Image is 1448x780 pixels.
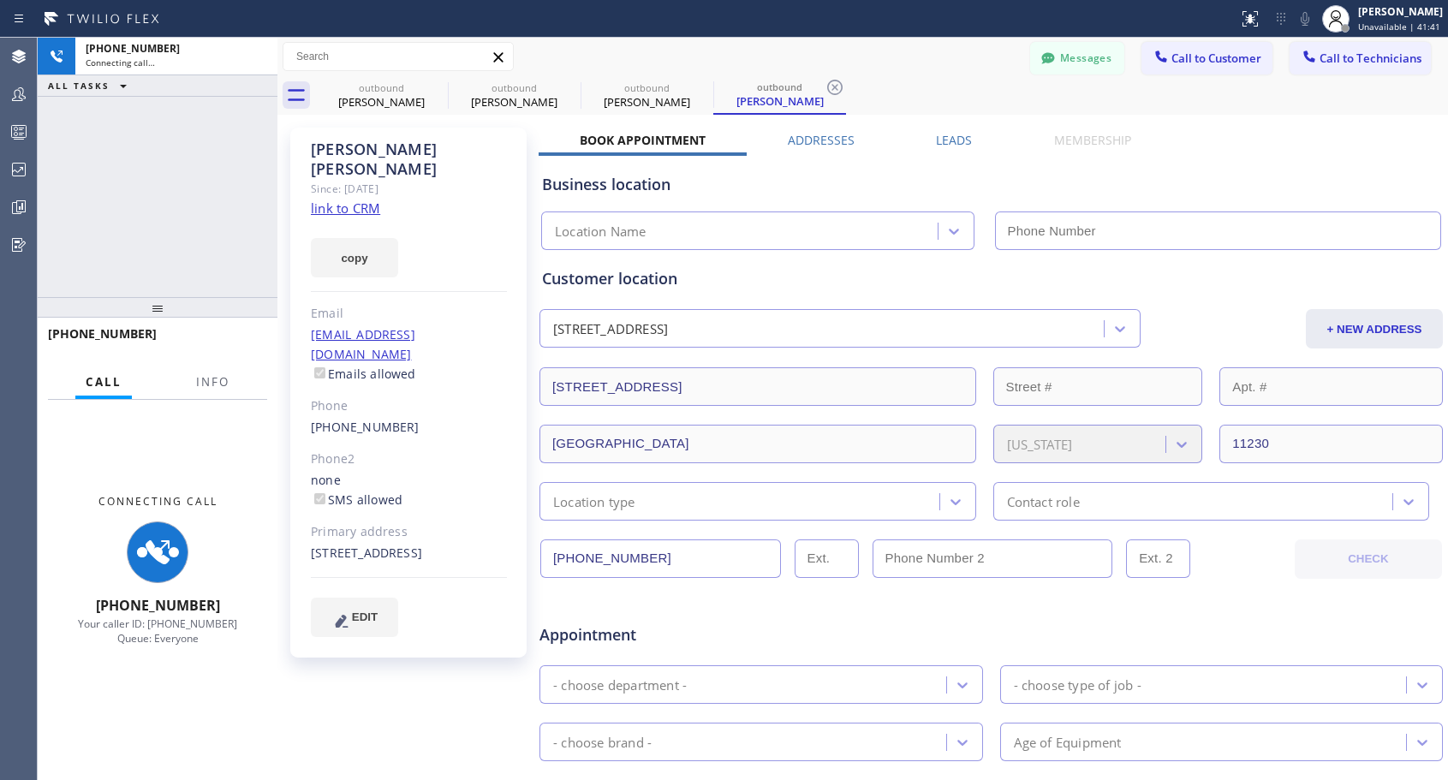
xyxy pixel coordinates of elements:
button: CHECK [1295,539,1442,579]
button: Info [186,366,240,399]
span: Unavailable | 41:41 [1358,21,1440,33]
span: Call to Technicians [1320,51,1421,66]
button: copy [311,238,398,277]
div: [PERSON_NAME] [1358,4,1443,19]
span: [PHONE_NUMBER] [48,325,157,342]
div: [PERSON_NAME] [317,94,446,110]
button: Messages [1030,42,1124,74]
input: Street # [993,367,1203,406]
div: outbound [317,81,446,94]
button: Call [75,366,132,399]
div: Age of Equipment [1014,732,1122,752]
input: Phone Number [540,539,781,578]
button: EDIT [311,598,398,637]
div: Business location [542,173,1440,196]
span: Call to Customer [1171,51,1261,66]
div: [PERSON_NAME] [582,94,712,110]
input: Ext. [795,539,859,578]
a: [EMAIL_ADDRESS][DOMAIN_NAME] [311,326,415,362]
div: Contact role [1007,491,1080,511]
div: Email [311,304,507,324]
button: + NEW ADDRESS [1306,309,1443,348]
span: ALL TASKS [48,80,110,92]
div: Raina Azar [715,76,844,113]
div: Location type [553,491,635,511]
label: Book Appointment [580,132,706,148]
label: SMS allowed [311,491,402,508]
div: outbound [450,81,579,94]
div: [PERSON_NAME] [450,94,579,110]
div: Raina Azar [582,76,712,115]
div: outbound [715,80,844,93]
div: [STREET_ADDRESS] [311,544,507,563]
div: Primary address [311,522,507,542]
div: Bahar Altaha [317,76,446,115]
span: Connecting Call [98,494,217,509]
label: Emails allowed [311,366,416,382]
span: Appointment [539,623,838,646]
label: Leads [936,132,972,148]
div: - choose brand - [553,732,652,752]
input: SMS allowed [314,493,325,504]
div: Location Name [555,222,647,241]
span: Info [196,374,229,390]
span: EDIT [352,610,378,623]
span: Connecting call… [86,57,155,68]
input: Ext. 2 [1126,539,1190,578]
div: Phone [311,396,507,416]
div: [PERSON_NAME] [715,93,844,109]
input: Phone Number [995,211,1442,250]
input: ZIP [1219,425,1443,463]
div: - choose department - [553,675,687,694]
input: Search [283,43,513,70]
span: Call [86,374,122,390]
a: link to CRM [311,199,380,217]
div: outbound [582,81,712,94]
a: [PHONE_NUMBER] [311,419,420,435]
div: [STREET_ADDRESS] [553,319,668,339]
label: Membership [1054,132,1131,148]
div: none [311,471,507,510]
button: Call to Customer [1141,42,1272,74]
input: Apt. # [1219,367,1443,406]
div: - choose type of job - [1014,675,1141,694]
label: Addresses [788,132,855,148]
div: Since: [DATE] [311,179,507,199]
span: [PHONE_NUMBER] [86,41,180,56]
button: Mute [1293,7,1317,31]
button: Call to Technicians [1290,42,1431,74]
input: Address [539,367,976,406]
div: Phone2 [311,450,507,469]
input: Phone Number 2 [873,539,1113,578]
input: Emails allowed [314,367,325,378]
span: [PHONE_NUMBER] [96,596,220,615]
div: Beth Araya [450,76,579,115]
span: Your caller ID: [PHONE_NUMBER] Queue: Everyone [78,616,237,646]
div: [PERSON_NAME] [PERSON_NAME] [311,140,507,179]
button: ALL TASKS [38,75,144,96]
div: Customer location [542,267,1440,290]
input: City [539,425,976,463]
